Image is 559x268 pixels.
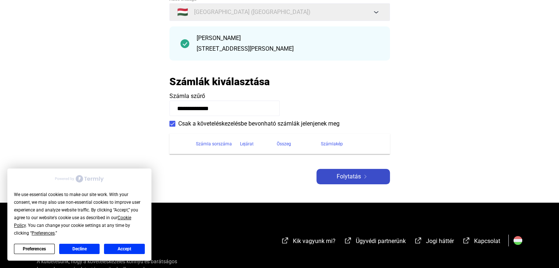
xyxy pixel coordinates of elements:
div: Összeg [277,140,291,148]
img: external-link-white [414,237,423,244]
img: Powered by Termly [55,175,104,182]
a: external-link-whiteKapcsolat [462,239,500,246]
a: external-link-whiteKik vagyunk mi? [281,239,336,246]
button: Decline [59,244,100,254]
div: [STREET_ADDRESS][PERSON_NAME] [197,44,379,53]
div: Számla sorszáma [196,140,240,148]
span: [GEOGRAPHIC_DATA] ([GEOGRAPHIC_DATA]) [194,8,311,17]
span: Jogi háttér [426,238,454,245]
span: Folytatás [337,172,361,181]
a: external-link-whiteÜgyvédi partnerünk [344,239,406,246]
button: Accept [104,244,145,254]
div: Összeg [277,140,321,148]
span: Kik vagyunk mi? [293,238,336,245]
span: Számla szűrő [169,93,205,99]
div: Számla sorszáma [196,140,232,148]
span: Preferences [32,231,55,236]
img: external-link-white [281,237,290,244]
div: [PERSON_NAME] [197,34,379,43]
img: arrow-right-white [361,175,370,178]
a: external-link-whiteJogi háttér [414,239,454,246]
img: checkmark-darker-green-circle [180,39,189,48]
button: Folytatásarrow-right-white [316,169,390,184]
span: Kapcsolat [474,238,500,245]
div: We use essential cookies to make our site work. With your consent, we may also use non-essential ... [14,191,145,237]
button: Preferences [14,244,55,254]
span: Cookie Policy [14,215,131,228]
span: Ügyvédi partnerünk [356,238,406,245]
div: Lejárat [240,140,277,148]
span: Csak a követeléskezelésbe bevonható számlák jelenjenek meg [178,119,340,128]
div: Lejárat [240,140,254,148]
div: Számlakép [321,140,343,148]
span: 🇭🇺 [177,8,188,17]
div: Cookie Consent Prompt [7,169,151,261]
img: external-link-white [344,237,352,244]
h2: Számlák kiválasztása [169,75,270,88]
div: Számlakép [321,140,381,148]
button: 🇭🇺[GEOGRAPHIC_DATA] ([GEOGRAPHIC_DATA]) [169,3,390,21]
img: HU.svg [513,236,522,245]
img: external-link-white [462,237,471,244]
